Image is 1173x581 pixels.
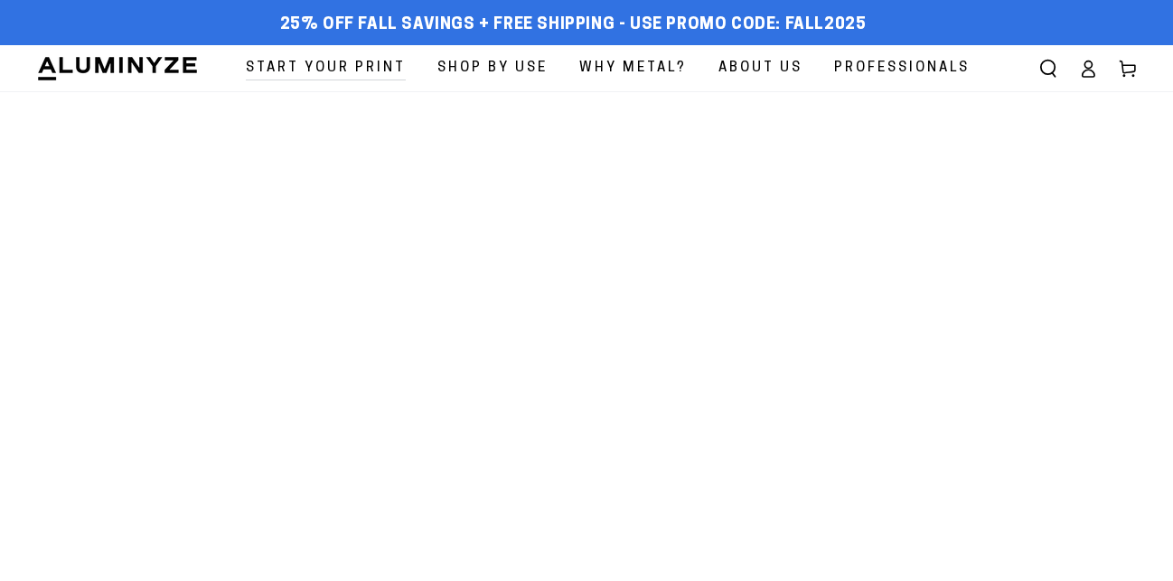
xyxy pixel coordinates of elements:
span: Professionals [834,56,970,80]
a: About Us [705,45,816,91]
span: Shop By Use [437,56,548,80]
a: Why Metal? [566,45,700,91]
span: Start Your Print [246,56,406,80]
a: Professionals [821,45,983,91]
summary: Search our site [1028,49,1068,89]
a: Shop By Use [424,45,561,91]
a: Start Your Print [232,45,419,91]
span: About Us [718,56,802,80]
span: 25% off FALL Savings + Free Shipping - Use Promo Code: FALL2025 [280,15,867,35]
img: Aluminyze [36,55,199,82]
span: Why Metal? [579,56,687,80]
